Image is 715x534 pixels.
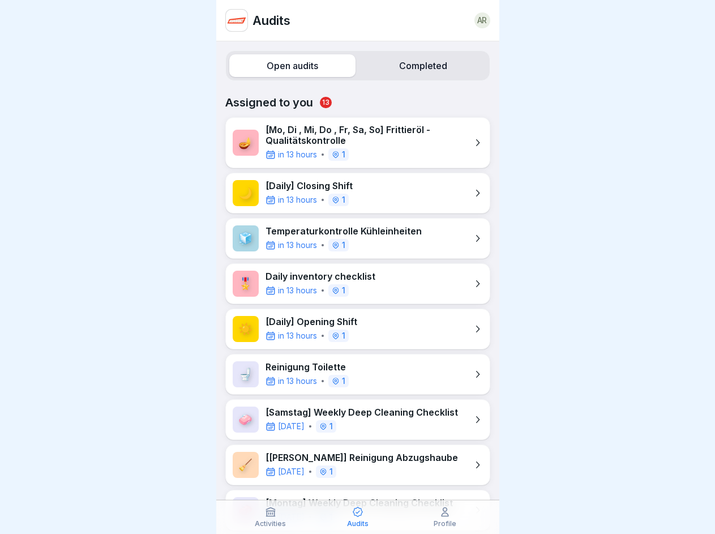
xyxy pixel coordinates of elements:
div: 🪔 [233,130,259,156]
label: Open audits [229,54,356,77]
p: 1 [342,196,345,204]
p: 1 [342,151,345,159]
a: 🧼[Montag] Weekly Deep Cleaning Checklist[DATE]1 [225,490,490,531]
p: [Montag] Weekly Deep Cleaning Checklist [266,498,453,509]
div: 🧹 [233,452,259,478]
p: 1 [342,241,345,249]
p: [DATE] [278,421,305,432]
a: 🧼[Samstag] Weekly Deep Cleaning Checklist[DATE]1 [225,399,490,440]
p: in 13 hours [278,149,317,160]
p: Profile [434,520,456,528]
p: Audits [347,520,369,528]
p: [[PERSON_NAME]] Reinigung Abzugshaube [266,452,458,463]
span: 13 [320,97,332,108]
p: in 13 hours [278,330,317,341]
a: 🪔[Mo, Di , Mi, Do , Fr, Sa, So] Frittieröl - Qualitätskontrollein 13 hours1 [225,117,490,168]
div: ☀️ [233,316,259,342]
a: 🧹[[PERSON_NAME]] Reinigung Abzugshaube[DATE]1 [225,445,490,485]
a: 🌙[Daily] Closing Shiftin 13 hours1 [225,173,490,213]
div: 🧼 [233,407,259,433]
p: Reinigung Toilette [266,362,349,373]
div: 🧼 [233,497,259,523]
p: [Mo, Di , Mi, Do , Fr, Sa, So] Frittieröl - Qualitätskontrolle [266,125,467,146]
p: [Samstag] Weekly Deep Cleaning Checklist [266,407,458,418]
a: 🎖️Daily inventory checklistin 13 hours1 [225,263,490,304]
p: in 13 hours [278,240,317,251]
p: in 13 hours [278,375,317,387]
p: Activities [255,520,286,528]
p: 1 [342,332,345,340]
div: 🎖️ [233,271,259,297]
p: in 13 hours [278,194,317,206]
p: Assigned to you [225,96,490,109]
p: in 13 hours [278,285,317,296]
p: [Daily] Opening Shift [266,317,357,327]
p: 1 [342,377,345,385]
label: Completed [360,54,486,77]
div: 🚽 [233,361,259,387]
p: [DATE] [278,466,305,477]
p: 1 [342,287,345,294]
a: AR [474,12,490,28]
p: 1 [329,422,333,430]
p: Temperaturkontrolle Kühleinheiten [266,226,422,237]
a: 🧊Temperaturkontrolle Kühleinheitenin 13 hours1 [225,218,490,259]
img: fnerpk4s4ghhmbqfwbhd1f75.png [226,10,247,31]
a: ☀️[Daily] Opening Shiftin 13 hours1 [225,309,490,349]
p: 1 [329,468,333,476]
p: Daily inventory checklist [266,271,375,282]
p: [Daily] Closing Shift [266,181,353,191]
div: 🌙 [233,180,259,206]
a: 🚽Reinigung Toilettein 13 hours1 [225,354,490,395]
div: 🧊 [233,225,259,251]
p: Audits [252,13,290,28]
